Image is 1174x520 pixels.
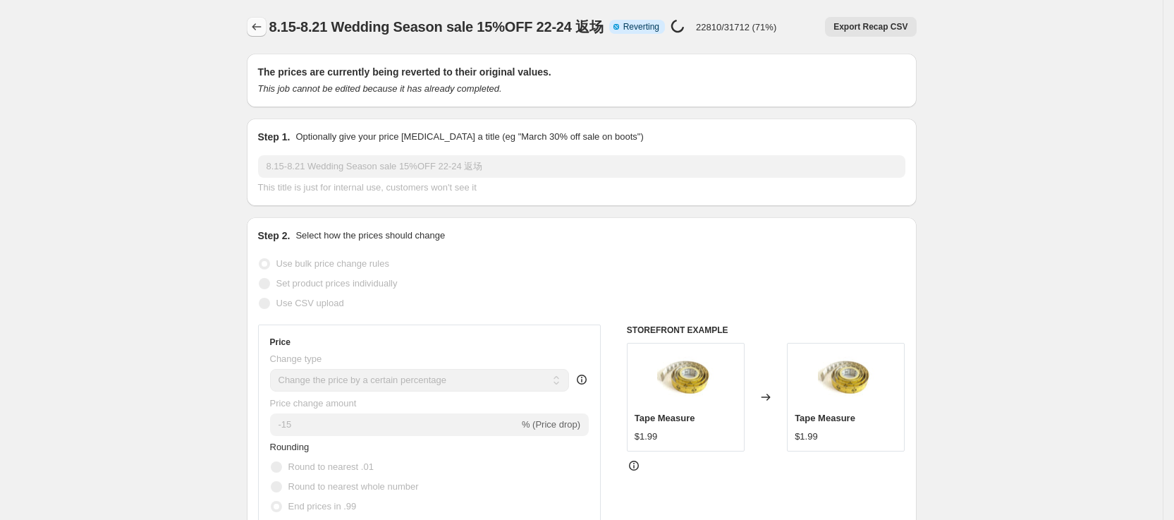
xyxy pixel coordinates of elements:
[833,21,907,32] span: Export Recap CSV
[270,337,291,348] h3: Price
[270,398,357,409] span: Price change amount
[270,413,519,436] input: -15
[635,431,658,442] span: $1.99
[288,501,357,512] span: End prices in .99
[575,373,589,387] div: help
[258,83,502,94] i: This job cannot be edited because it has already completed.
[657,351,714,407] img: measuretape_80x.jpg
[258,229,291,243] h2: Step 2.
[818,351,874,407] img: measuretape_80x.jpg
[825,17,916,37] button: Export Recap CSV
[276,298,344,308] span: Use CSV upload
[295,229,445,243] p: Select how the prices should change
[795,431,818,442] span: $1.99
[270,442,310,452] span: Rounding
[269,19,604,35] span: 8.15-8.21 Wedding Season sale 15%OFF 22-24 返场
[276,278,398,289] span: Set product prices individually
[635,413,695,423] span: Tape Measure
[276,258,389,269] span: Use bulk price change rules
[288,481,419,492] span: Round to nearest whole number
[258,155,905,178] input: 30% off holiday sale
[258,65,905,79] h2: The prices are currently being reverted to their original values.
[258,182,477,193] span: This title is just for internal use, customers won't see it
[795,413,855,423] span: Tape Measure
[627,325,905,336] h6: STOREFRONT EXAMPLE
[247,17,267,37] button: Price change jobs
[522,419,580,430] span: % (Price drop)
[696,22,776,32] p: 22810/31712 (71%)
[258,130,291,144] h2: Step 1.
[288,461,374,472] span: Round to nearest .01
[270,353,322,364] span: Change type
[295,130,643,144] p: Optionally give your price [MEDICAL_DATA] a title (eg "March 30% off sale on boots")
[623,21,659,32] span: Reverting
